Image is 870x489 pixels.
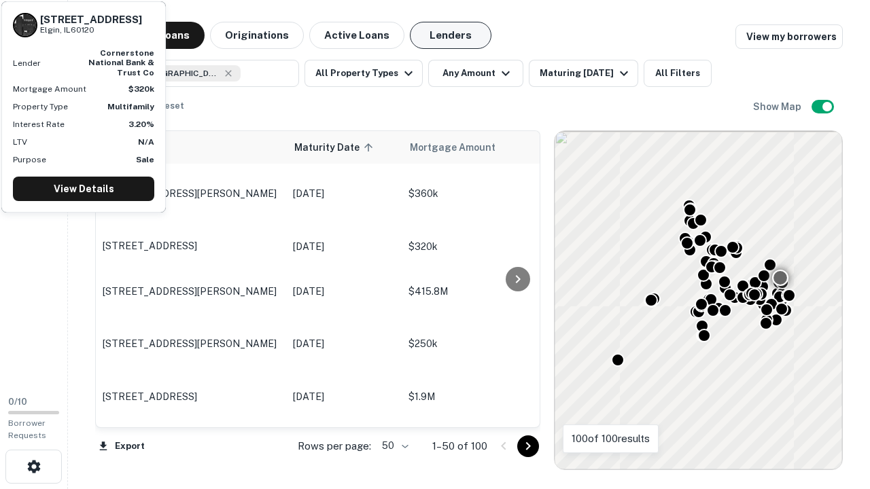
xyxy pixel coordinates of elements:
button: Originations [210,22,304,49]
h6: [STREET_ADDRESS] [40,14,142,26]
span: Borrower Requests [8,418,46,440]
button: Any Amount [428,60,523,87]
strong: N/A [138,137,154,147]
button: Active Loans [309,22,404,49]
p: [DATE] [293,186,395,201]
button: All Property Types [304,60,423,87]
button: Go to next page [517,435,539,457]
th: Maturity Date [286,131,402,164]
p: Elgin, IL60120 [40,24,142,37]
th: Mortgage Amount [402,131,551,164]
p: [DATE] [293,239,395,254]
p: 100 of 100 results [572,431,650,447]
p: [STREET_ADDRESS] [103,240,279,252]
div: Maturing [DATE] [540,65,632,81]
span: 0 / 10 [8,397,27,407]
p: $1.9M [408,389,544,404]
button: Export [95,436,148,456]
p: Rows per page: [298,438,371,454]
strong: $320k [128,84,154,94]
button: Maturing [DATE] [529,60,638,87]
p: Lender [13,57,41,69]
strong: 3.20% [128,120,154,129]
p: Mortgage Amount [13,83,86,95]
a: View Details [13,177,154,201]
span: Mortgage Amount [410,139,513,156]
p: 1–50 of 100 [432,438,487,454]
div: 0 0 [555,131,842,469]
p: [STREET_ADDRESS] [103,391,279,403]
strong: Multifamily [107,102,154,111]
div: 50 [377,436,411,456]
p: [STREET_ADDRESS][PERSON_NAME] [103,285,279,297]
p: [DATE] [293,389,395,404]
button: Reset [150,92,193,120]
h6: Show Map [753,99,803,114]
p: Property Type [13,101,68,113]
p: [DATE] [293,284,395,299]
p: LTV [13,136,27,148]
span: Elgin, [GEOGRAPHIC_DATA], [GEOGRAPHIC_DATA] [118,67,220,79]
p: [STREET_ADDRESS][PERSON_NAME] [103,338,279,350]
th: Location [96,131,286,164]
p: [DATE] [293,336,395,351]
strong: cornerstone national bank & trust co [88,48,154,77]
iframe: Chat Widget [802,380,870,446]
p: $360k [408,186,544,201]
span: Maturity Date [294,139,377,156]
a: View my borrowers [735,24,843,49]
button: Lenders [410,22,491,49]
p: $320k [408,239,544,254]
p: Purpose [13,153,46,166]
strong: Sale [136,155,154,164]
p: $415.8M [408,284,544,299]
p: Interest Rate [13,118,65,130]
p: [STREET_ADDRESS][PERSON_NAME] [103,187,279,200]
button: All Filters [644,60,712,87]
p: $250k [408,336,544,351]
